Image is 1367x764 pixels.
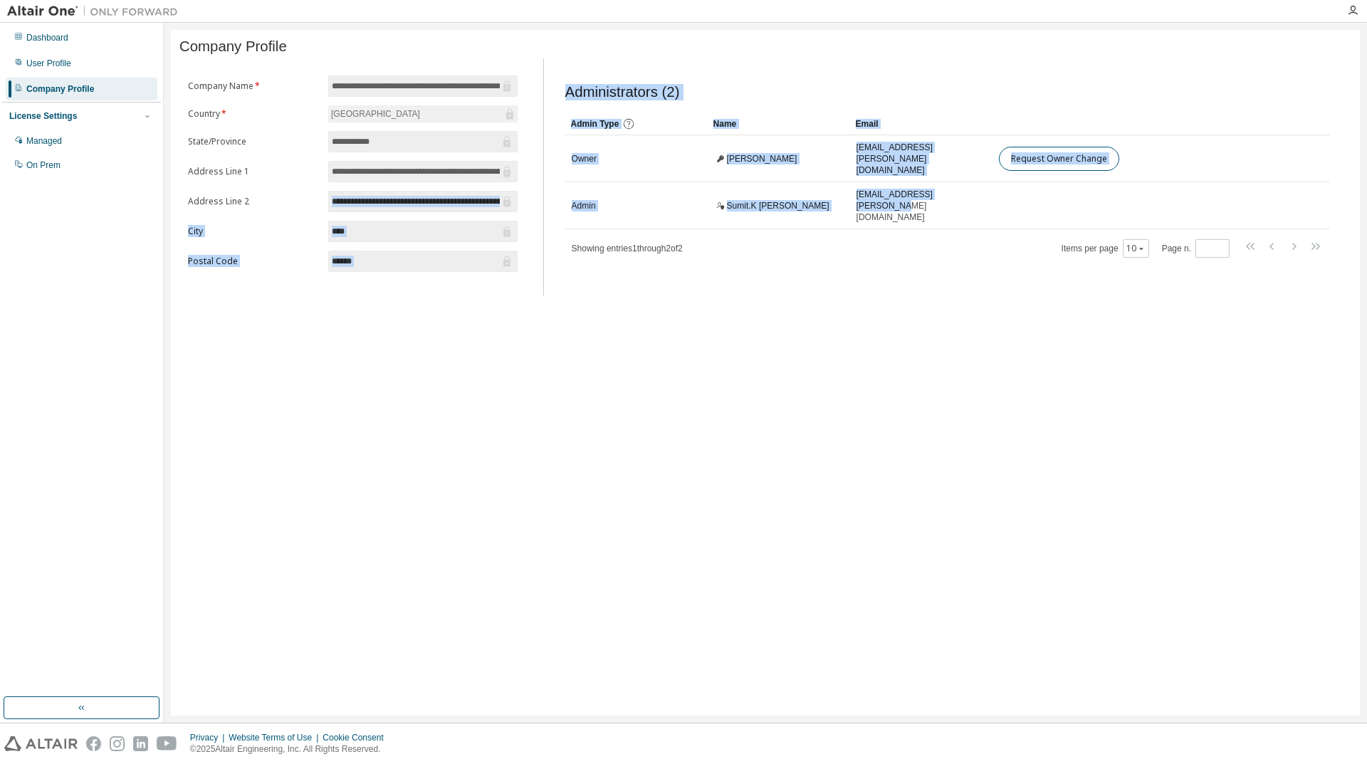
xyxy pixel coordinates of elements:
button: 10 [1126,243,1146,254]
label: City [188,226,320,237]
span: Owner [572,153,597,164]
div: [GEOGRAPHIC_DATA] [329,106,422,122]
div: On Prem [26,159,61,171]
span: Showing entries 1 through 2 of 2 [572,244,683,253]
img: facebook.svg [86,736,101,751]
label: Company Name [188,80,320,92]
div: License Settings [9,110,77,122]
span: [EMAIL_ADDRESS][PERSON_NAME][DOMAIN_NAME] [857,142,986,176]
label: State/Province [188,136,320,147]
p: © 2025 Altair Engineering, Inc. All Rights Reserved. [190,743,392,755]
div: Dashboard [26,32,68,43]
span: Page n. [1162,239,1230,258]
img: linkedin.svg [133,736,148,751]
label: Postal Code [188,256,320,267]
div: Email [856,112,987,135]
span: Company Profile [179,38,287,55]
div: [GEOGRAPHIC_DATA] [328,105,518,122]
span: Sumit.K [PERSON_NAME] [727,200,829,211]
button: Request Owner Change [999,147,1119,171]
div: Company Profile [26,83,94,95]
span: Admin [572,200,596,211]
label: Country [188,108,320,120]
span: Items per page [1062,239,1149,258]
img: instagram.svg [110,736,125,751]
img: altair_logo.svg [4,736,78,751]
div: Name [713,112,844,135]
span: Administrators (2) [565,84,680,100]
div: Website Terms of Use [229,732,323,743]
label: Address Line 1 [188,166,320,177]
div: Managed [26,135,62,147]
div: Cookie Consent [323,732,392,743]
img: youtube.svg [157,736,177,751]
label: Address Line 2 [188,196,320,207]
span: [EMAIL_ADDRESS][PERSON_NAME][DOMAIN_NAME] [857,189,986,223]
div: User Profile [26,58,71,69]
span: [PERSON_NAME] [727,153,797,164]
img: Altair One [7,4,185,19]
span: Admin Type [571,119,619,129]
div: Privacy [190,732,229,743]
